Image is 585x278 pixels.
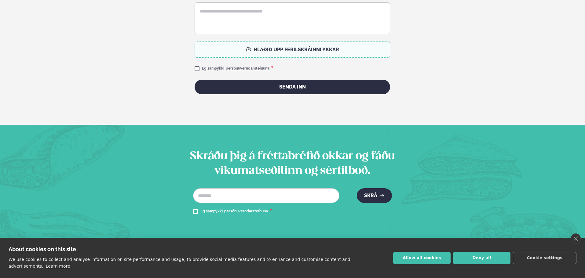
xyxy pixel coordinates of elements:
button: Cookie settings [513,252,576,264]
p: We use cookies to collect and analyse information on site performance and usage, to provide socia... [9,257,350,269]
a: persónuverndarstefnuna [226,66,269,71]
a: Learn more [46,264,70,269]
button: Senda inn [195,80,390,94]
button: Allow all cookies [393,252,451,264]
div: Ég samþykki [202,65,273,72]
a: close [571,233,581,244]
a: persónuverndarstefnuna [224,209,268,214]
span: Hlaðið upp ferilskráinni ykkar [254,47,339,52]
div: Ég samþykki [200,208,272,215]
button: Skrá [357,188,392,203]
button: Deny all [453,252,510,264]
strong: About cookies on this site [9,246,76,252]
h2: Skráðu þig á fréttabréfið okkar og fáðu vikumatseðilinn og sértilboð. [172,149,413,179]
